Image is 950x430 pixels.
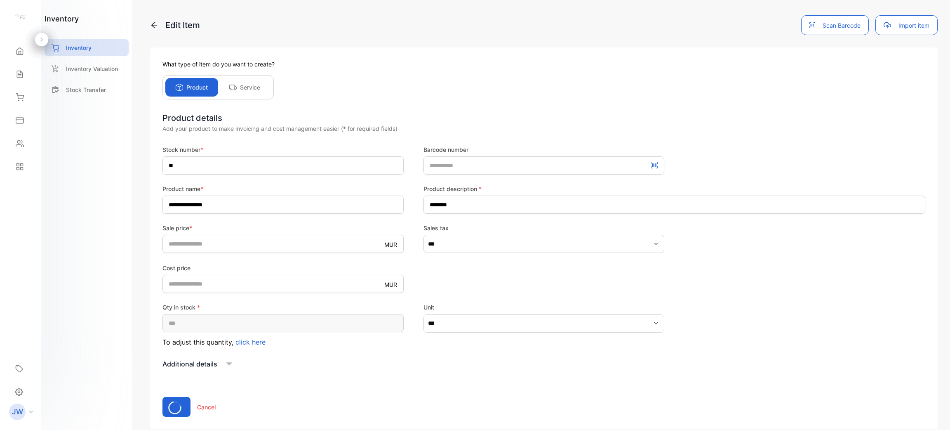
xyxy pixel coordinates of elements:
p: Inventory [66,43,92,52]
p: Edit Item [150,19,200,31]
p: Product [186,83,208,92]
p: Cancel [197,403,216,411]
label: Sale price [162,224,404,232]
div: Add your product to make invoicing and cost management easier (* for required fields) [162,124,925,133]
p: To adjust this quantity, [162,337,404,347]
p: What type of item do you want to create? [162,60,925,69]
a: Inventory Valuation [45,60,129,77]
a: Stock Transfer [45,81,129,98]
label: Product description [423,184,925,193]
label: Product name [162,184,404,193]
div: Product details [162,112,925,124]
label: Unit [423,303,665,312]
span: click here [235,338,266,346]
button: Scan Barcode [801,15,869,35]
label: Sales tax [423,224,665,232]
a: Inventory [45,39,129,56]
p: Stock Transfer [66,85,106,94]
button: Open LiveChat chat widget [7,3,31,28]
p: JW [12,406,23,417]
label: Cost price [162,264,404,272]
label: Qty in stock [162,303,404,312]
label: Stock number [162,145,404,154]
label: Barcode number [423,145,665,154]
button: Import item [875,15,938,35]
p: Service [240,83,260,92]
p: MUR [384,280,397,289]
img: logo [14,11,27,23]
p: Additional details [162,359,217,369]
h1: inventory [45,13,79,24]
p: MUR [384,240,397,249]
p: Inventory Valuation [66,64,118,73]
